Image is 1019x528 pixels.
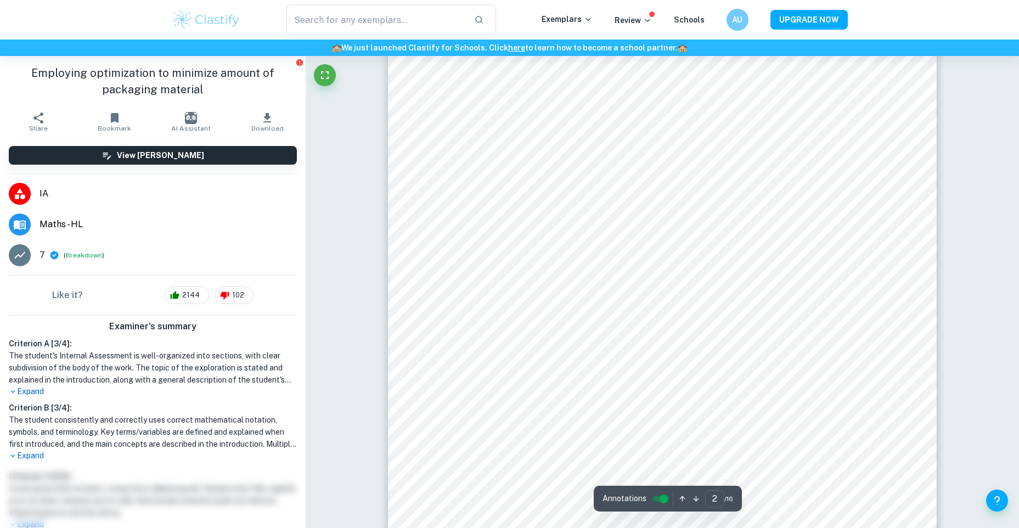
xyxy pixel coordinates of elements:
[603,493,646,504] span: Annotations
[153,106,229,137] button: AI Assistant
[286,4,466,35] input: Search for any exemplars...
[615,14,652,26] p: Review
[185,112,197,124] img: AI Assistant
[314,64,336,86] button: Fullscreen
[986,490,1008,512] button: Help and Feedback
[724,494,733,504] span: / 16
[98,125,131,132] span: Bookmark
[215,287,254,304] div: 102
[66,250,102,260] button: Breakdown
[2,42,1017,54] h6: We just launched Clastify for Schools. Click to learn how to become a school partner.
[678,43,687,52] span: 🏫
[40,249,45,262] p: 7
[76,106,153,137] button: Bookmark
[9,350,297,386] h1: The student's Internal Assessment is well-organized into sections, with clear subdivision of the ...
[9,65,297,98] h1: Employing optimization to minimize amount of packaging material
[542,13,593,25] p: Exemplars
[29,125,48,132] span: Share
[508,43,525,52] a: here
[4,320,301,333] h6: Examiner's summary
[9,386,297,397] p: Expand
[295,58,303,66] button: Report issue
[9,414,297,450] h1: The student consistently and correctly uses correct mathematical notation, symbols, and terminolo...
[251,125,284,132] span: Download
[727,9,748,31] button: AU
[171,125,211,132] span: AI Assistant
[770,10,848,30] button: UPGRADE NOW
[9,338,297,350] h6: Criterion A [ 3 / 4 ]:
[172,9,241,31] img: Clastify logo
[52,289,83,302] h6: Like it?
[731,14,744,26] h6: AU
[176,290,206,301] span: 2144
[9,450,297,462] p: Expand
[40,218,297,231] span: Maths - HL
[64,250,104,261] span: ( )
[332,43,341,52] span: 🏫
[9,402,297,414] h6: Criterion B [ 3 / 4 ]:
[40,187,297,200] span: IA
[117,149,204,161] h6: View [PERSON_NAME]
[9,146,297,165] button: View [PERSON_NAME]
[229,106,306,137] button: Download
[165,287,209,304] div: 2144
[226,290,250,301] span: 102
[674,15,705,24] a: Schools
